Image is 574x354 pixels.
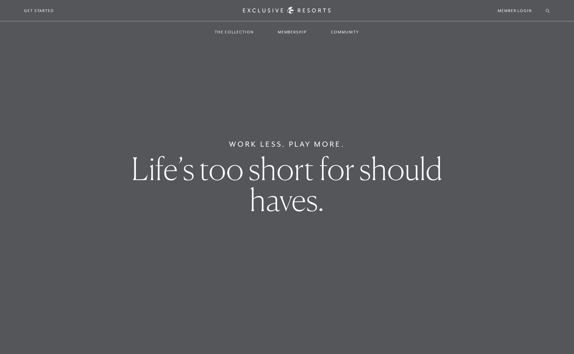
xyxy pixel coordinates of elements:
a: The Collection [208,22,261,42]
a: Community [324,22,366,42]
a: Get Started [24,8,54,14]
h1: Life’s too short for should haves. [100,153,474,215]
a: Membership [271,22,314,42]
h6: Work Less. Play More. [229,139,345,150]
a: Member Login [498,8,532,14]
